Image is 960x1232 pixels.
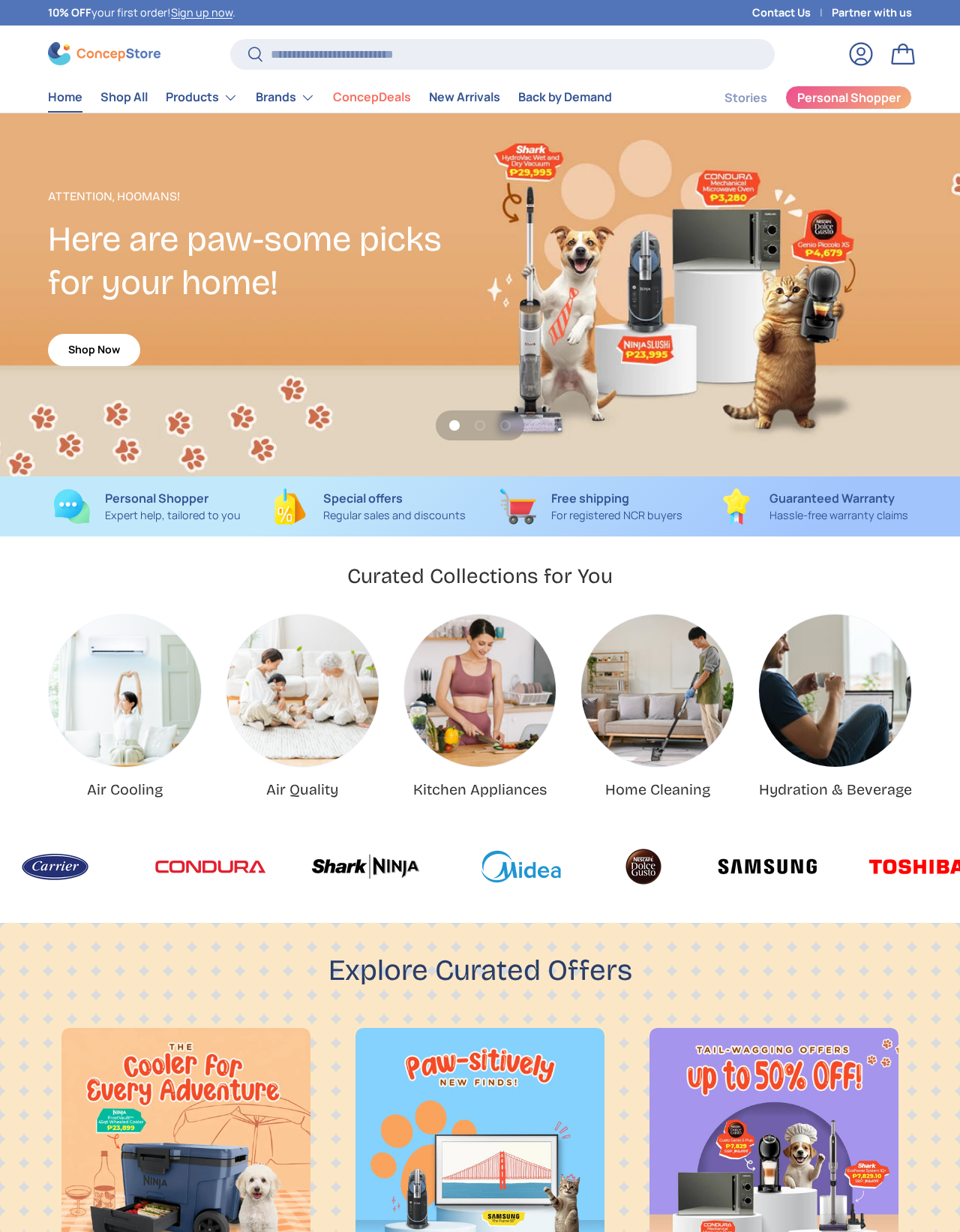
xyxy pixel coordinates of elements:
img: Air Cooling | ConcepStore [49,614,201,767]
a: Air Cooling [49,614,201,767]
a: Hydration & Beverage [759,781,912,798]
p: Regular sales and discounts [323,507,466,524]
strong: Special offers [323,490,403,506]
a: Products [166,83,238,113]
a: Home [48,83,82,112]
nav: Primary [48,83,612,113]
a: ConcepDeals [333,83,411,112]
a: Stories [724,83,767,113]
a: Shop Now [48,334,140,366]
a: Shop All [100,83,148,112]
a: Home Cleaning [605,781,710,798]
a: Brands [256,83,315,113]
strong: 10% OFF [48,5,91,20]
h2: Curated Collections for You [347,563,613,590]
summary: Products [157,83,247,113]
p: Expert help, tailored to you [105,507,241,524]
a: Free shipping For registered NCR buyers [492,488,690,524]
img: ConcepStore [48,42,160,65]
a: Air Quality [266,781,338,798]
a: Hydration & Beverage [759,614,911,767]
a: Home Cleaning [581,614,733,767]
a: Personal Shopper Expert help, tailored to you [48,488,246,524]
h2: Explore Curated Offers [328,952,632,990]
a: Back by Demand [518,83,612,112]
summary: Brands [247,83,324,113]
a: Kitchen Appliances [413,781,547,798]
a: New Arrivals [429,83,500,112]
a: Air Cooling [87,781,163,798]
img: Air Quality [226,614,379,767]
a: Personal Shopper [785,86,912,110]
strong: Guaranteed Warranty [769,490,895,506]
strong: Personal Shopper [105,490,208,506]
a: Guaranteed Warranty Hassle-free warranty claims [714,488,912,524]
nav: Secondary [688,83,912,113]
a: Contact Us [752,5,832,21]
h2: Here are paw-some picks for your home! [48,218,480,305]
p: your first order! . [48,5,235,21]
a: Special offers Regular sales and discounts [270,488,468,524]
a: Sign up now [171,5,232,20]
a: Partner with us [832,5,912,21]
p: For registered NCR buyers [551,507,682,524]
p: Hassle-free warranty claims [769,507,908,524]
strong: Free shipping [551,490,629,506]
span: Personal Shopper [797,92,901,104]
p: Attention, Hoomans! [48,188,480,206]
a: Kitchen Appliances [404,614,556,767]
